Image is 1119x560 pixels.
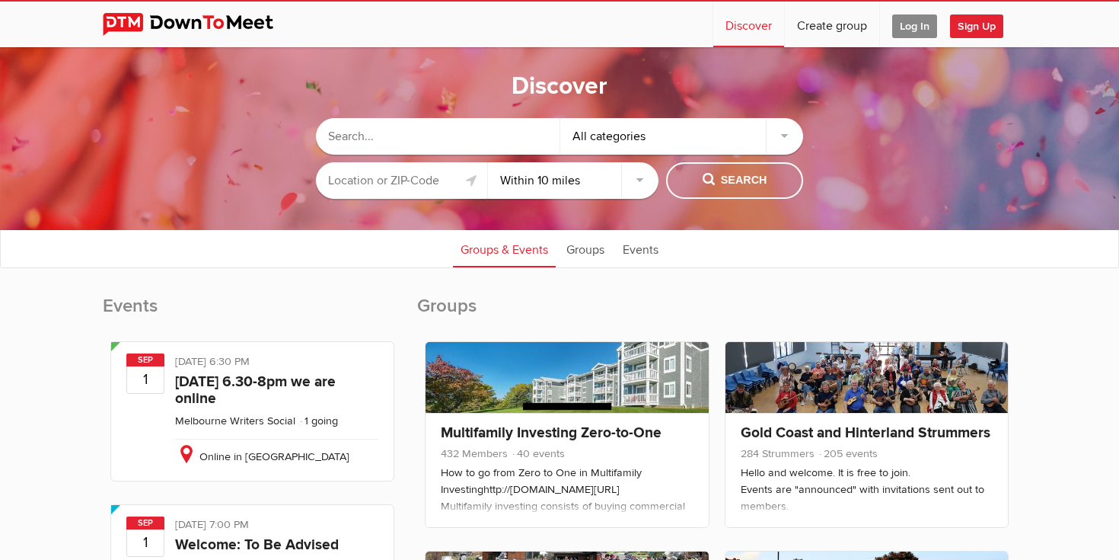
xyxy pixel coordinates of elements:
span: 40 events [511,447,565,460]
img: DownToMeet [103,13,297,36]
a: Groups & Events [453,229,556,267]
span: 432 Members [441,447,508,460]
a: Gold Coast and Hinterland Strummers [741,424,990,442]
li: 1 going [298,414,338,427]
span: Online in [GEOGRAPHIC_DATA] [199,450,349,463]
a: Sign Up [950,2,1015,47]
a: Welcome: To Be Advised [175,536,339,554]
a: Log In [880,2,949,47]
span: 205 events [818,447,878,460]
a: Create group [785,2,879,47]
a: Events [615,229,666,267]
input: Search... [316,118,559,155]
a: Discover [713,2,784,47]
div: [DATE] 6:30 PM [175,354,378,373]
div: All categories [560,118,804,155]
h2: Groups [417,294,1016,334]
span: Sign Up [950,14,1003,38]
a: Groups [559,229,612,267]
span: 284 Strummers [741,447,815,460]
input: Location or ZIP-Code [316,162,487,199]
span: Sep [126,354,164,366]
h1: Discover [512,71,607,103]
a: [DATE] 6.30-8pm we are online [175,373,336,408]
span: Search [703,172,767,189]
b: 1 [127,366,164,393]
button: Search [666,162,803,199]
h2: Events [103,294,402,334]
div: [DATE] 7:00 PM [175,517,378,536]
b: 1 [127,529,164,556]
span: Log In [892,14,937,38]
a: Melbourne Writers Social [175,414,295,427]
span: Sep [126,517,164,530]
a: Multifamily Investing Zero-to-One [441,424,662,442]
